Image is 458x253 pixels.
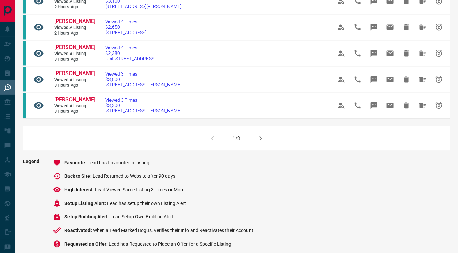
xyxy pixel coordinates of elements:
[54,4,95,10] span: 2 hours ago
[431,19,447,35] span: Snooze
[105,24,146,30] span: $2,650
[54,83,95,88] span: 3 hours ago
[54,30,95,36] span: 2 hours ago
[382,19,398,35] span: Email
[350,45,366,61] span: Call
[105,19,146,24] span: Viewed 4 Times
[95,187,184,192] span: Lead Viewed Same Listing 3 Times or More
[333,19,350,35] span: View Profile
[109,241,231,247] span: Lead has Requested to Place an Offer for a Specific Listing
[110,214,174,219] span: Lead Setup Own Building Alert
[105,19,146,35] a: Viewed 4 Times$2,650[STREET_ADDRESS]
[54,103,95,109] span: Viewed a Listing
[333,45,350,61] span: View Profile
[382,71,398,87] span: Email
[233,135,240,141] div: 1/3
[93,173,175,179] span: Lead Returned to Website after 90 days
[64,187,95,192] span: High Interest
[54,109,95,114] span: 3 hours ago
[350,71,366,87] span: Call
[23,67,26,91] div: condos.ca
[54,77,95,83] span: Viewed a Listing
[64,160,87,165] span: Favourite
[431,97,447,113] span: Snooze
[107,201,186,206] span: Lead has setup their own Listing Alert
[54,44,95,51] a: [PERSON_NAME]
[54,18,95,25] a: [PERSON_NAME]
[54,70,95,77] a: [PERSON_NAME]
[105,71,181,77] span: Viewed 3 Times
[415,45,431,61] span: Hide All from Jean Espiritu
[105,82,181,87] span: [STREET_ADDRESS][PERSON_NAME]
[105,77,181,82] span: $3,000
[398,45,415,61] span: Hide
[398,19,415,35] span: Hide
[366,19,382,35] span: Message
[64,214,110,219] span: Setup Building Alert
[54,96,95,103] a: [PERSON_NAME]
[105,50,155,56] span: $2,380
[415,97,431,113] span: Hide All from Jean Espiritu
[105,56,155,61] span: Unit [STREET_ADDRESS]
[105,30,146,35] span: [STREET_ADDRESS]
[87,160,150,165] span: Lead has Favourited a Listing
[398,71,415,87] span: Hide
[64,228,93,233] span: Reactivated
[23,93,26,118] div: condos.ca
[64,241,109,247] span: Requested an Offer
[23,41,26,65] div: condos.ca
[54,18,95,24] span: [PERSON_NAME]
[64,201,107,206] span: Setup Listing Alert
[54,25,95,31] span: Viewed a Listing
[333,97,350,113] span: View Profile
[431,45,447,61] span: Snooze
[350,19,366,35] span: Call
[382,97,398,113] span: Email
[105,45,155,50] span: Viewed 4 Times
[431,71,447,87] span: Snooze
[105,45,155,61] a: Viewed 4 Times$2,380Unit [STREET_ADDRESS]
[54,57,95,62] span: 3 hours ago
[105,103,181,108] span: $3,300
[105,108,181,113] span: [STREET_ADDRESS][PERSON_NAME]
[105,4,181,9] span: [STREET_ADDRESS][PERSON_NAME]
[382,45,398,61] span: Email
[366,45,382,61] span: Message
[333,71,350,87] span: View Profile
[366,97,382,113] span: Message
[415,19,431,35] span: Hide All from Jean Espiritu
[105,97,181,113] a: Viewed 3 Times$3,300[STREET_ADDRESS][PERSON_NAME]
[366,71,382,87] span: Message
[415,71,431,87] span: Hide All from Jean Espiritu
[64,173,93,179] span: Back to Site
[105,97,181,103] span: Viewed 3 Times
[350,97,366,113] span: Call
[105,71,181,87] a: Viewed 3 Times$3,000[STREET_ADDRESS][PERSON_NAME]
[23,15,26,39] div: condos.ca
[93,228,253,233] span: When a Lead Marked Bogus, Verifies their Info and Reactivates their Account
[398,97,415,113] span: Hide
[54,51,95,57] span: Viewed a Listing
